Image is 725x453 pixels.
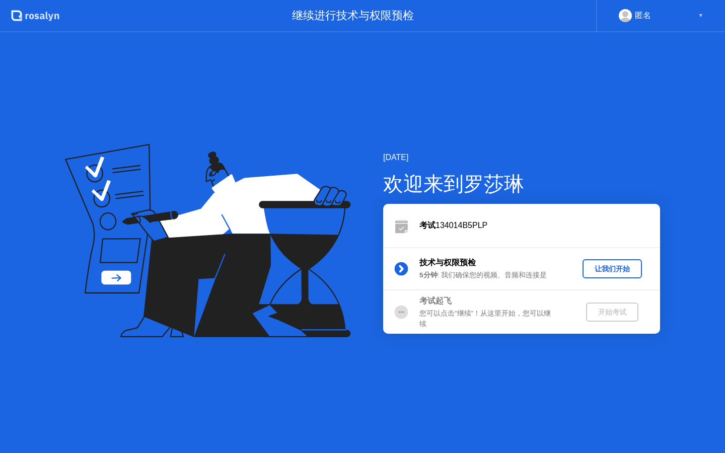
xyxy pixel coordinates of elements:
div: 匿名 [635,9,651,22]
div: ▼ [698,9,703,22]
div: 欢迎来到罗莎琳 [383,169,660,199]
b: 考试 [419,221,436,230]
div: : 我们确保您的视频、音频和连接是 [419,270,564,280]
div: 134014B5PLP [419,219,660,232]
button: 开始考试 [586,303,638,322]
div: 开始考试 [590,308,634,317]
b: 技术与权限预检 [419,258,476,267]
b: 考试起飞 [419,296,452,305]
div: [DATE] [383,152,660,164]
b: 5分钟 [419,271,438,279]
div: 让我们开始 [587,264,638,274]
div: 您可以点击”继续”！从这里开始，您可以继续 [419,309,564,329]
button: 让我们开始 [583,259,642,278]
